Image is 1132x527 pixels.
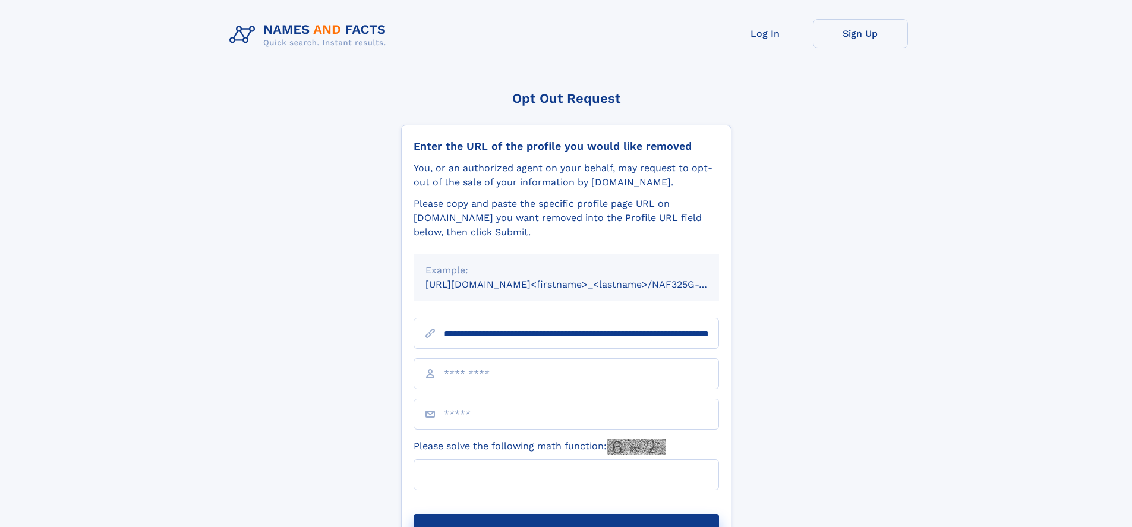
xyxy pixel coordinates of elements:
[401,91,731,106] div: Opt Out Request
[813,19,908,48] a: Sign Up
[414,161,719,190] div: You, or an authorized agent on your behalf, may request to opt-out of the sale of your informatio...
[414,439,666,455] label: Please solve the following math function:
[718,19,813,48] a: Log In
[425,263,707,277] div: Example:
[225,19,396,51] img: Logo Names and Facts
[414,140,719,153] div: Enter the URL of the profile you would like removed
[414,197,719,239] div: Please copy and paste the specific profile page URL on [DOMAIN_NAME] you want removed into the Pr...
[425,279,742,290] small: [URL][DOMAIN_NAME]<firstname>_<lastname>/NAF325G-xxxxxxxx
